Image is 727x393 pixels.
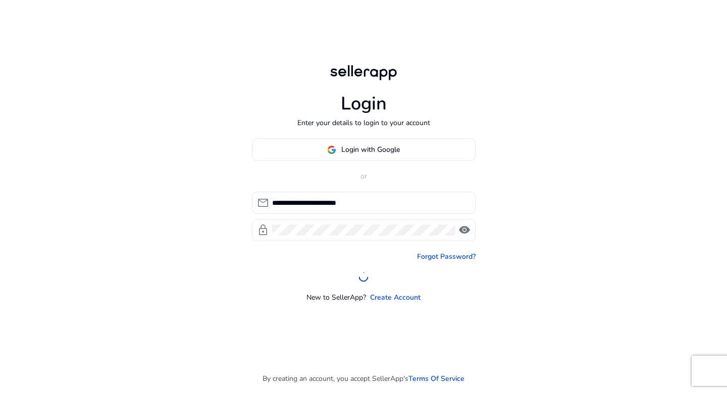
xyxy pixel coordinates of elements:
button: Login with Google [252,138,476,161]
h1: Login [341,93,387,115]
span: lock [257,224,269,236]
p: Enter your details to login to your account [297,118,430,128]
span: mail [257,197,269,209]
span: visibility [458,224,471,236]
a: Terms Of Service [408,373,464,384]
span: Login with Google [341,144,400,155]
p: or [252,171,476,182]
a: Create Account [370,292,421,303]
a: Forgot Password? [417,251,476,262]
img: google-logo.svg [327,145,336,154]
p: New to SellerApp? [306,292,366,303]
